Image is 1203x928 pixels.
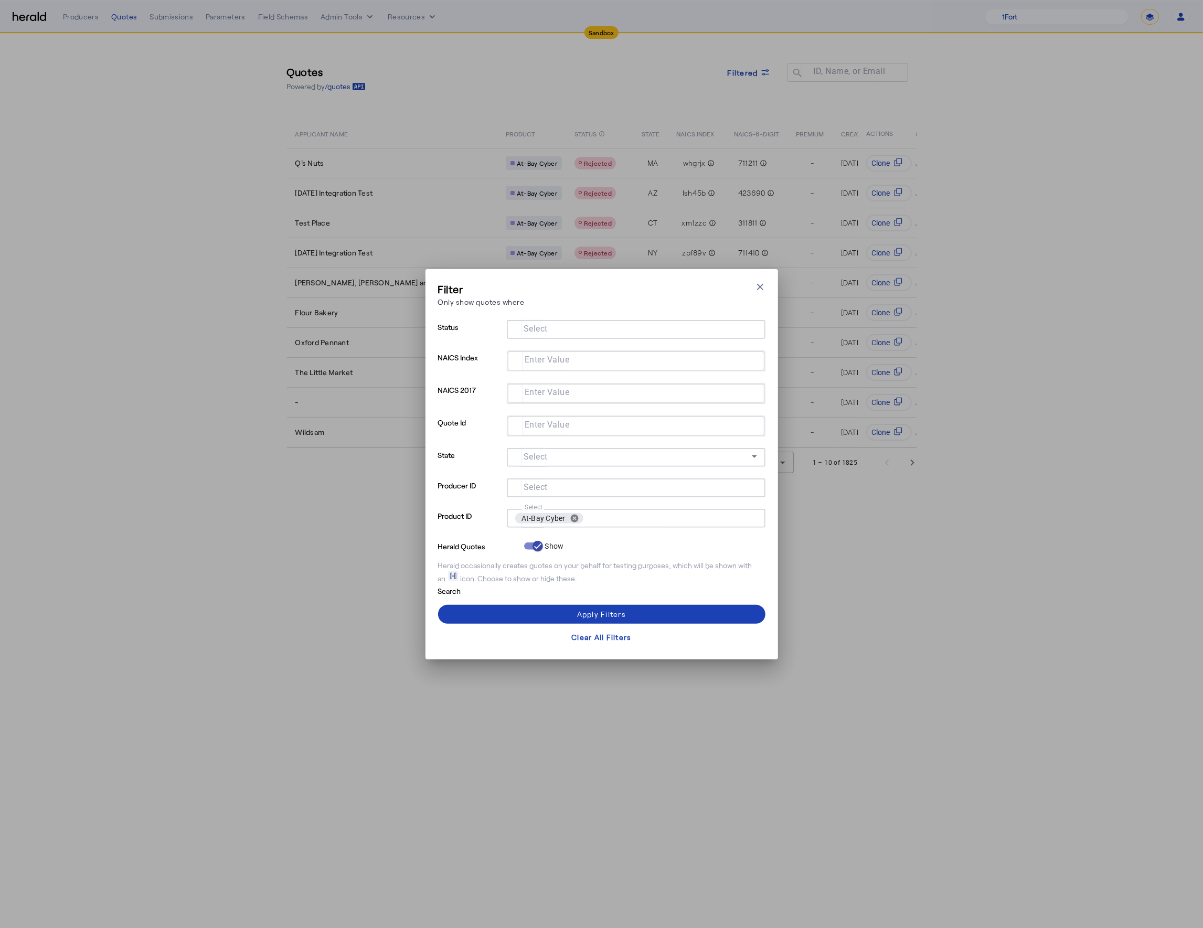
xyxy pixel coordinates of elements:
[521,513,566,524] span: At-Bay Cyber
[525,420,570,430] mat-label: Enter Value
[516,354,756,366] mat-chip-grid: Selection
[438,539,520,552] p: Herald Quotes
[515,481,757,493] mat-chip-grid: Selection
[566,514,583,523] button: remove At-Bay Cyber
[515,322,757,335] mat-chip-grid: Selection
[438,282,525,296] h3: Filter
[438,350,503,383] p: NAICS Index
[524,452,548,462] mat-label: Select
[438,628,765,647] button: Clear All Filters
[543,541,564,551] label: Show
[438,383,503,415] p: NAICS 2017
[438,584,520,596] p: Search
[577,609,626,620] div: Apply Filters
[438,320,503,350] p: Status
[438,605,765,624] button: Apply Filters
[515,511,757,526] mat-chip-grid: Selection
[438,296,525,307] p: Only show quotes where
[438,509,503,539] p: Product ID
[516,386,756,399] mat-chip-grid: Selection
[525,387,570,397] mat-label: Enter Value
[525,504,543,511] mat-label: Select
[438,478,503,509] p: Producer ID
[516,419,756,431] mat-chip-grid: Selection
[524,324,548,334] mat-label: Select
[438,448,503,478] p: State
[571,632,631,643] div: Clear All Filters
[524,482,548,492] mat-label: Select
[438,560,765,584] div: Herald occasionally creates quotes on your behalf for testing purposes, which will be shown with ...
[525,355,570,365] mat-label: Enter Value
[438,415,503,448] p: Quote Id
